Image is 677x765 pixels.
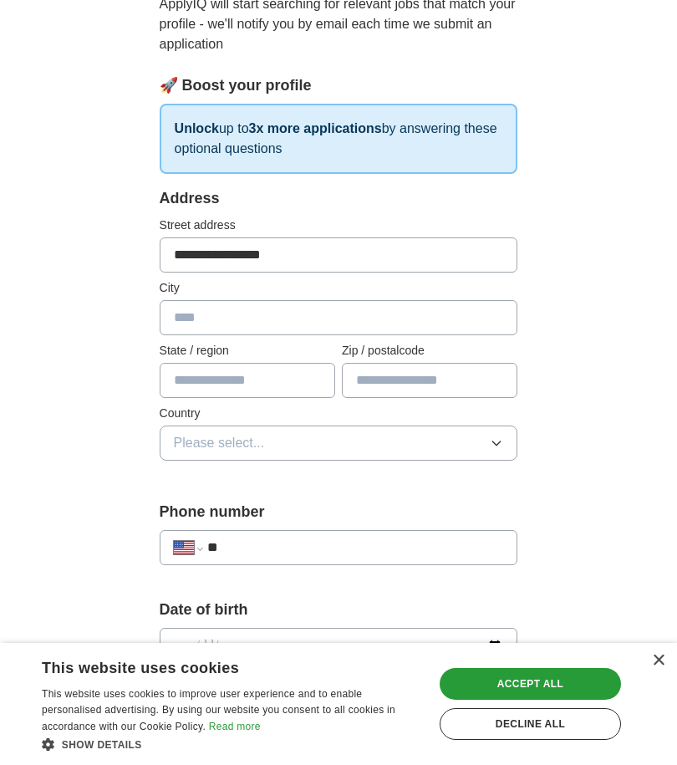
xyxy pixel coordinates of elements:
[160,342,335,360] label: State / region
[175,121,219,135] strong: Unlock
[160,74,518,97] div: 🚀 Boost your profile
[174,433,265,453] span: Please select...
[160,501,518,523] label: Phone number
[160,104,518,174] p: up to by answering these optional questions
[160,187,518,210] div: Address
[652,655,664,667] div: Close
[209,721,261,732] a: Read more, opens a new window
[160,599,518,621] label: Date of birth
[160,405,518,422] label: Country
[440,708,621,740] div: Decline all
[62,739,142,751] span: Show details
[160,426,518,461] button: Please select...
[249,121,382,135] strong: 3x more applications
[42,653,380,678] div: This website uses cookies
[342,342,517,360] label: Zip / postalcode
[160,279,518,297] label: City
[440,668,621,700] div: Accept all
[42,688,395,733] span: This website uses cookies to improve user experience and to enable personalised advertising. By u...
[160,217,518,234] label: Street address
[42,736,422,752] div: Show details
